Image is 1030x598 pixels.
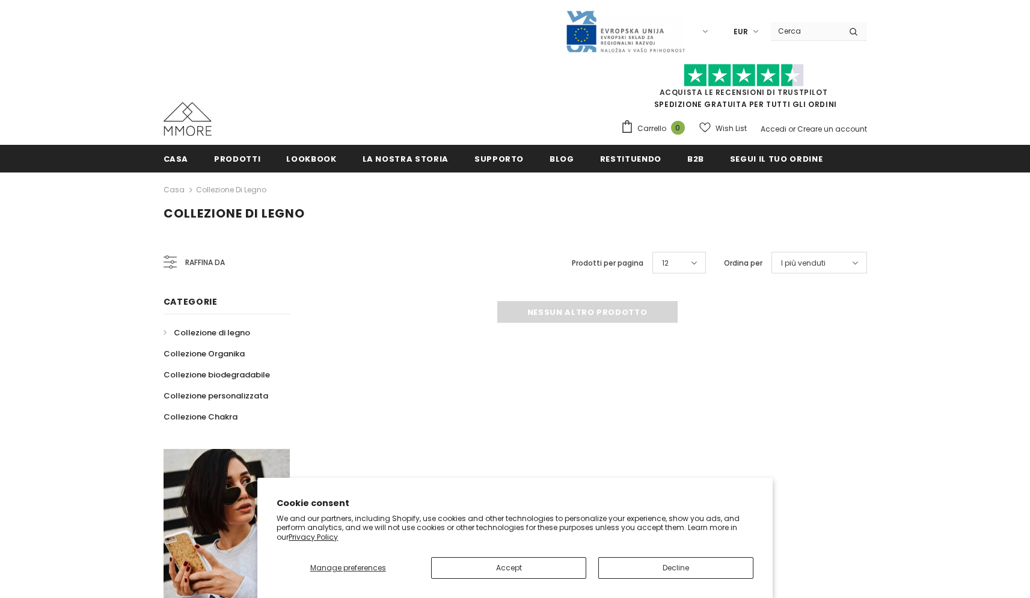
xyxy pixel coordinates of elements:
span: B2B [687,153,704,165]
a: Collezione biodegradabile [164,364,270,385]
button: Accept [431,557,586,579]
a: Segui il tuo ordine [730,145,823,172]
span: Casa [164,153,189,165]
a: La nostra storia [363,145,449,172]
a: Javni Razpis [565,26,685,36]
a: Prodotti [214,145,260,172]
span: Collezione di legno [174,327,250,338]
span: Collezione biodegradabile [164,369,270,380]
a: Acquista le recensioni di TrustPilot [660,87,828,97]
span: Restituendo [600,153,661,165]
a: Casa [164,183,185,197]
a: Privacy Policy [289,532,338,542]
label: Prodotti per pagina [572,257,643,269]
a: Collezione Organika [164,343,245,364]
button: Decline [598,557,753,579]
span: Collezione personalizzata [164,390,268,401]
span: Blog [550,153,574,165]
a: Collezione Chakra [164,406,238,427]
label: Ordina per [724,257,762,269]
span: Categorie [164,296,218,308]
span: Collezione Organika [164,348,245,359]
span: Collezione di legno [164,205,305,222]
p: We and our partners, including Shopify, use cookies and other technologies to personalize your ex... [277,514,753,542]
a: Lookbook [286,145,336,172]
span: 0 [671,121,685,135]
span: supporto [474,153,524,165]
button: Manage preferences [277,557,419,579]
img: Fidati di Pilot Stars [684,64,804,87]
a: Carrello 0 [621,120,691,138]
span: SPEDIZIONE GRATUITA PER TUTTI GLI ORDINI [621,69,867,109]
a: B2B [687,145,704,172]
a: Accedi [761,124,786,134]
span: Raffina da [185,256,225,269]
span: EUR [734,26,748,38]
h2: Cookie consent [277,497,753,510]
a: Blog [550,145,574,172]
span: Wish List [716,123,747,135]
span: La nostra storia [363,153,449,165]
span: Prodotti [214,153,260,165]
span: Collezione Chakra [164,411,238,423]
span: or [788,124,795,134]
span: I più venduti [781,257,826,269]
a: Creare un account [797,124,867,134]
a: Collezione di legno [196,185,266,195]
a: Collezione personalizzata [164,385,268,406]
a: Restituendo [600,145,661,172]
a: Casa [164,145,189,172]
img: Javni Razpis [565,10,685,53]
img: Casi MMORE [164,102,212,136]
a: Collezione di legno [164,322,250,343]
span: 12 [662,257,669,269]
span: Manage preferences [310,563,386,573]
a: supporto [474,145,524,172]
span: Carrello [637,123,666,135]
input: Search Site [771,22,840,40]
span: Lookbook [286,153,336,165]
a: Wish List [699,118,747,139]
span: Segui il tuo ordine [730,153,823,165]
